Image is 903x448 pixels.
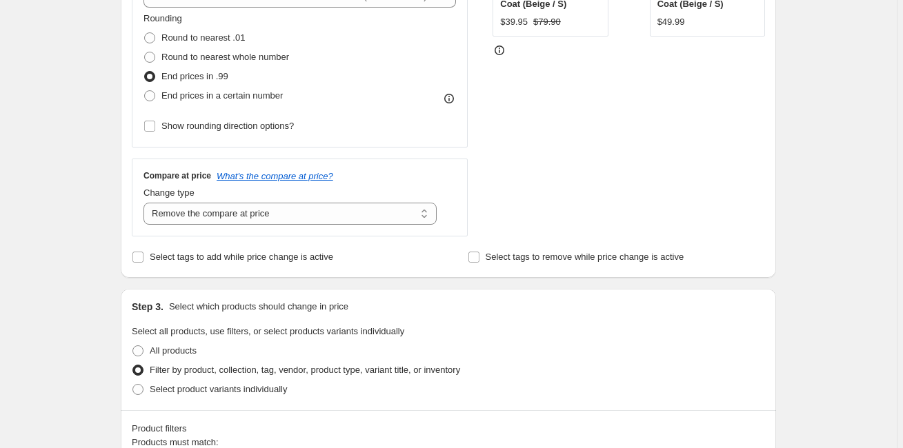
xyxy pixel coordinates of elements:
span: Select all products, use filters, or select products variants individually [132,326,404,336]
h2: Step 3. [132,300,163,314]
span: Select tags to add while price change is active [150,252,333,262]
strike: $79.90 [533,15,561,29]
span: Change type [143,187,195,198]
span: Round to nearest .01 [161,32,245,43]
h3: Compare at price [143,170,211,181]
span: All products [150,345,197,356]
span: Select product variants individually [150,384,287,394]
span: Show rounding direction options? [161,121,294,131]
div: $39.95 [500,15,528,29]
span: End prices in a certain number [161,90,283,101]
p: Select which products should change in price [169,300,348,314]
span: Round to nearest whole number [161,52,289,62]
span: Select tags to remove while price change is active [486,252,684,262]
span: Rounding [143,13,182,23]
span: End prices in .99 [161,71,228,81]
span: Products must match: [132,437,219,447]
button: What's the compare at price? [217,171,333,181]
span: Filter by product, collection, tag, vendor, product type, variant title, or inventory [150,365,460,375]
div: Product filters [132,422,765,436]
div: $49.99 [657,15,685,29]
